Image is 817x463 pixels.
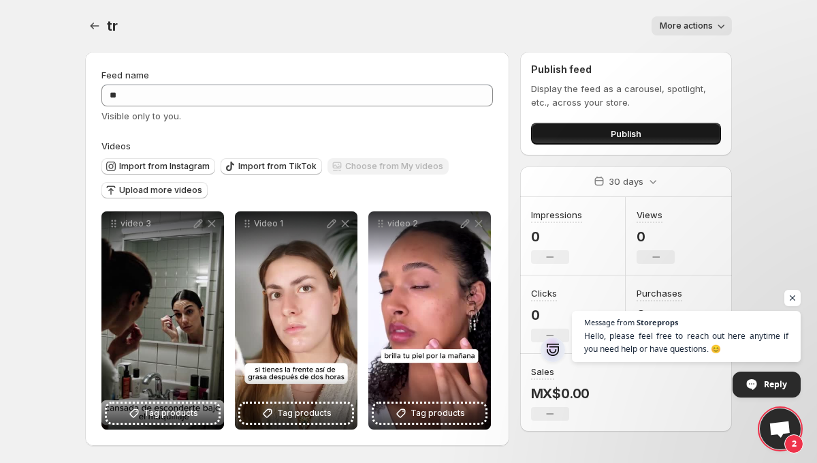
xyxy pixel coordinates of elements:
[784,434,803,453] span: 2
[221,158,322,175] button: Import from TikTok
[387,218,458,229] p: video 2
[584,329,788,355] span: Hello, please feel free to reach out here anytime if you need help or have questions. 😊
[764,372,787,396] span: Reply
[119,161,210,172] span: Import from Instagram
[652,16,732,35] button: More actions
[531,307,569,323] p: 0
[374,404,485,423] button: Tag products
[531,365,554,378] h3: Sales
[254,218,325,229] p: Video 1
[240,404,352,423] button: Tag products
[611,127,641,140] span: Publish
[411,406,465,420] span: Tag products
[107,404,219,423] button: Tag products
[101,110,181,121] span: Visible only to you.
[85,16,104,35] button: Settings
[121,218,191,229] p: video 3
[637,286,682,300] h3: Purchases
[238,161,317,172] span: Import from TikTok
[101,182,208,198] button: Upload more videos
[101,140,131,151] span: Videos
[277,406,332,420] span: Tag products
[531,208,582,222] h3: Impressions
[235,211,357,430] div: Video 1Tag products
[119,185,202,196] span: Upload more videos
[107,18,118,34] span: tr
[531,123,721,145] button: Publish
[660,20,713,31] span: More actions
[531,286,557,300] h3: Clicks
[144,406,198,420] span: Tag products
[531,228,582,245] p: 0
[531,385,590,402] p: MX$0.00
[637,228,675,245] p: 0
[101,211,224,430] div: video 3Tag products
[584,318,635,326] span: Message from
[368,211,491,430] div: video 2Tag products
[531,82,721,109] p: Display the feed as a carousel, spotlight, etc., across your store.
[531,63,721,76] h2: Publish feed
[101,70,149,80] span: Feed name
[637,208,662,222] h3: Views
[637,318,678,326] span: Storeprops
[609,175,643,188] p: 30 days
[760,408,801,449] div: Open chat
[637,307,682,323] p: 0
[101,158,215,175] button: Import from Instagram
